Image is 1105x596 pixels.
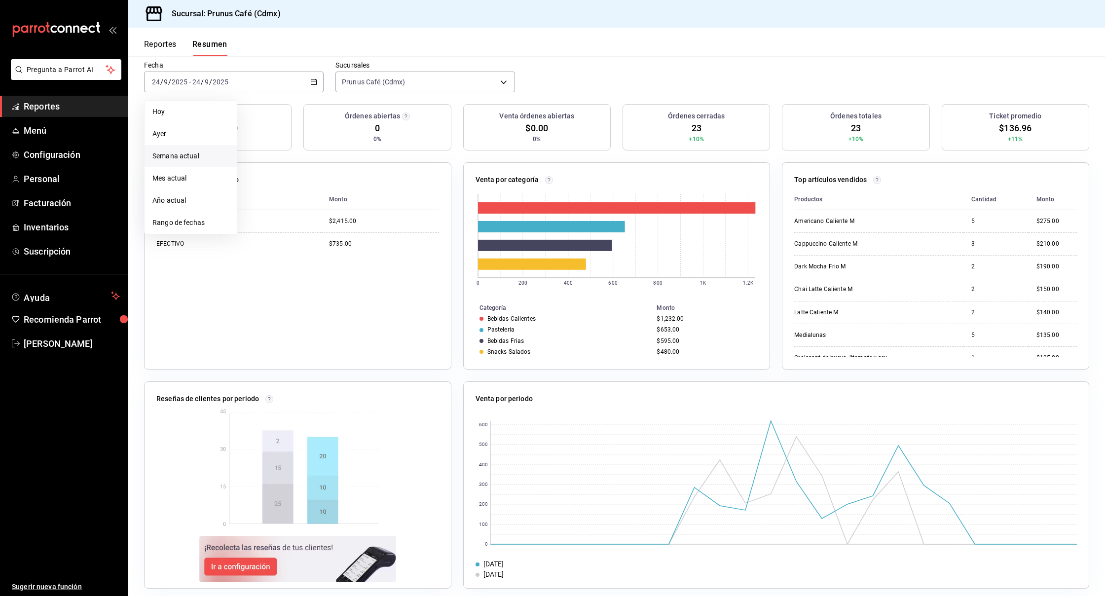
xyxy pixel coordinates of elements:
h3: Órdenes cerradas [668,111,725,121]
div: Dark Mocha Frio M [794,262,893,271]
div: $735.00 [329,240,439,248]
span: Reportes [24,100,120,113]
text: 500 [479,442,487,447]
text: 200 [518,280,527,286]
div: EFECTIVO [156,240,255,248]
h3: Venta órdenes abiertas [499,111,574,121]
span: Recomienda Parrot [24,313,120,326]
button: Pregunta a Parrot AI [11,59,121,80]
span: +11% [1008,135,1023,144]
span: 23 [692,121,701,135]
input: -- [163,78,168,86]
span: Hoy [152,107,229,117]
input: ---- [212,78,229,86]
p: Reseñas de clientes por periodo [156,394,259,404]
span: +10% [848,135,864,144]
span: Inventarios [24,221,120,234]
div: Americano Caliente M [794,217,893,225]
div: $190.00 [1036,262,1077,271]
span: Semana actual [152,151,229,161]
span: Configuración [24,148,120,161]
div: $210.00 [1036,240,1077,248]
th: Monto [321,189,439,210]
div: 5 [971,217,1021,225]
text: 1.2K [743,280,754,286]
div: 3 [971,240,1021,248]
div: $275.00 [1036,217,1077,225]
span: / [201,78,204,86]
th: Cantidad [963,189,1029,210]
span: $136.96 [999,121,1031,135]
span: / [168,78,171,86]
h3: Ticket promedio [989,111,1041,121]
span: Ayuda [24,290,107,302]
p: Venta por periodo [476,394,533,404]
div: 2 [971,285,1021,294]
text: 600 [479,422,487,428]
div: $140.00 [1036,308,1077,317]
div: Snacks Salados [487,348,531,355]
th: Forma de pago [156,189,321,210]
div: $2,415.00 [329,217,439,225]
div: Pasteleria [487,326,515,333]
span: +10% [689,135,704,144]
div: Croissant de huevo, jitomate y arugula [794,354,893,362]
th: Monto [653,302,770,313]
span: 0 [375,121,380,135]
span: Ayer [152,129,229,139]
h3: Sucursal: Prunus Café (Cdmx) [164,8,281,20]
input: -- [204,78,209,86]
th: Categoría [464,302,653,313]
div: Chai Latte Caliente M [794,285,893,294]
div: 5 [971,331,1021,339]
span: 0% [373,135,381,144]
text: 200 [479,502,487,507]
div: $135.00 [1036,354,1077,362]
div: Latte Caliente M [794,308,893,317]
input: -- [151,78,160,86]
div: [DATE] [483,559,504,569]
text: 0 [485,542,488,547]
span: Menú [24,124,120,137]
div: Bebidas Frias [487,337,524,344]
input: -- [192,78,201,86]
h3: Órdenes abiertas [345,111,400,121]
div: $150.00 [1036,285,1077,294]
span: Sugerir nueva función [12,582,120,592]
h3: Órdenes totales [830,111,882,121]
div: $1,232.00 [657,315,754,322]
text: 1K [700,280,707,286]
input: ---- [171,78,188,86]
div: $653.00 [657,326,754,333]
span: $0.00 [525,121,548,135]
button: Reportes [144,39,177,56]
div: [DATE] [483,569,504,580]
div: Medialunas [794,331,893,339]
div: 2 [971,262,1021,271]
th: Productos [794,189,963,210]
div: 1 [971,354,1021,362]
div: $480.00 [657,348,754,355]
p: Top artículos vendidos [794,175,867,185]
span: Pregunta a Parrot AI [27,65,106,75]
span: / [160,78,163,86]
button: Resumen [192,39,227,56]
div: navigation tabs [144,39,227,56]
span: 0% [533,135,541,144]
div: $135.00 [1036,331,1077,339]
span: [PERSON_NAME] [24,337,120,350]
text: 800 [653,280,662,286]
th: Monto [1029,189,1077,210]
span: 23 [851,121,861,135]
div: $595.00 [657,337,754,344]
span: Mes actual [152,173,229,184]
p: Venta por categoría [476,175,539,185]
span: Rango de fechas [152,218,229,228]
div: 2 [971,308,1021,317]
span: Prunus Café (Cdmx) [342,77,405,87]
text: 400 [563,280,572,286]
text: 100 [479,522,487,527]
button: open_drawer_menu [109,26,116,34]
div: Cappuccino Caliente M [794,240,893,248]
span: Suscripción [24,245,120,258]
